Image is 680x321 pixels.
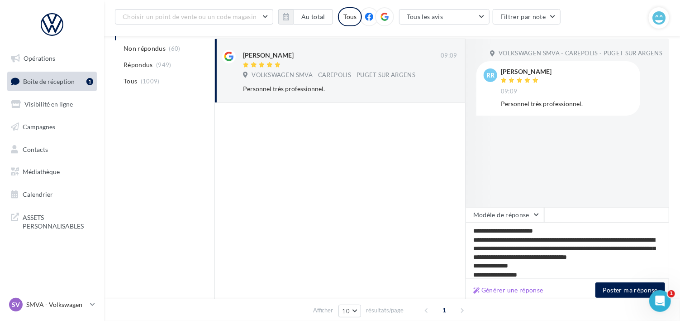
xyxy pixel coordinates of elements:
a: SV SMVA - Volkswagen [7,296,97,313]
span: (60) [169,45,181,52]
button: Générer une réponse [470,285,547,296]
button: Poster ma réponse [595,282,665,298]
div: 1 [86,78,93,85]
a: ASSETS PERSONNALISABLES [5,208,99,234]
button: Modèle de réponse [466,207,544,223]
span: Non répondus [124,44,166,53]
span: Contacts [23,145,48,153]
span: VOLKSWAGEN SMVA - CAREPOLIS - PUGET SUR ARGENS [499,49,662,58]
div: [PERSON_NAME] [243,51,294,60]
button: Tous les avis [399,9,490,24]
span: 09:09 [501,88,518,96]
span: résultats/page [366,306,404,315]
button: Au total [294,9,333,24]
iframe: Intercom live chat [649,290,671,312]
span: SV [12,300,20,309]
a: Campagnes [5,117,99,136]
div: [PERSON_NAME] [501,68,552,75]
span: 1 [668,290,675,297]
span: 10 [342,307,350,315]
span: ASSETS PERSONNALISABLES [23,211,93,231]
a: Opérations [5,49,99,68]
span: Afficher [313,306,333,315]
a: Boîte de réception1 [5,72,99,91]
span: 1 [437,303,452,317]
a: Visibilité en ligne [5,95,99,114]
span: Calendrier [23,190,53,198]
span: Tous [124,77,137,86]
span: (1009) [141,78,160,85]
button: Au total [278,9,333,24]
span: 09:09 [441,52,457,60]
button: Choisir un point de vente ou un code magasin [115,9,273,24]
span: Tous les avis [407,13,443,20]
div: Personnel très professionnel. [243,84,399,93]
button: Filtrer par note [493,9,561,24]
div: Personnel très professionnel. [501,99,633,108]
span: Choisir un point de vente ou un code magasin [123,13,257,20]
span: Répondus [124,60,153,69]
span: Campagnes [23,123,55,131]
a: Calendrier [5,185,99,204]
span: (949) [156,61,171,68]
span: RR [486,71,495,80]
span: Boîte de réception [23,77,75,85]
span: Médiathèque [23,168,60,175]
span: Visibilité en ligne [24,100,73,108]
a: Contacts [5,140,99,159]
button: Ignorer [428,83,457,95]
p: SMVA - Volkswagen [26,300,86,309]
a: Médiathèque [5,162,99,181]
button: 10 [338,305,361,317]
span: Opérations [24,54,55,62]
div: Tous [338,7,362,26]
span: VOLKSWAGEN SMVA - CAREPOLIS - PUGET SUR ARGENS [252,71,415,79]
